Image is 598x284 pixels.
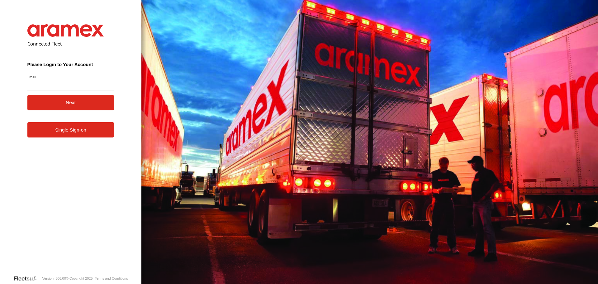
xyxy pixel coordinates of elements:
[13,275,42,282] a: Visit our Website
[27,62,114,67] h3: Please Login to Your Account
[27,122,114,137] a: Single Sign-on
[66,277,128,280] div: © Copyright 2025 -
[27,75,114,79] label: Email
[42,277,66,280] div: Version: 306.00
[95,277,128,280] a: Terms and Conditions
[27,24,104,37] img: Aramex
[27,41,114,47] h2: Connected Fleet
[27,95,114,110] button: Next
